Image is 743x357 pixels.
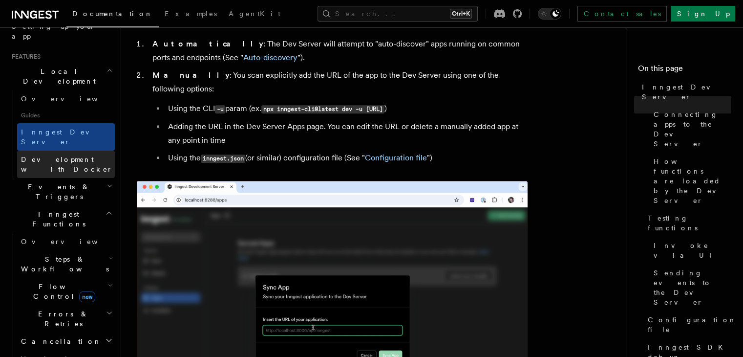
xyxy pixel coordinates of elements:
[72,10,153,18] span: Documentation
[201,155,245,163] code: inngest.json
[223,3,286,26] a: AgentKit
[17,309,106,329] span: Errors & Retries
[21,128,105,146] span: Inngest Dev Server
[17,250,115,278] button: Steps & Workflows
[17,305,115,333] button: Errors & Retries
[17,90,115,108] a: Overview
[17,233,115,250] a: Overview
[8,90,115,178] div: Local Development
[215,105,225,113] code: -u
[17,108,115,123] span: Guides
[654,110,731,149] span: Connecting apps to the Dev Server
[243,53,297,62] a: Auto-discovery
[149,37,528,65] li: : The Dev Server will attempt to "auto-discover" apps running on common ports and endpoints (See ...
[644,311,731,338] a: Configuration file
[648,315,737,335] span: Configuration file
[318,6,478,22] button: Search...Ctrl+K
[8,205,115,233] button: Inngest Functions
[21,95,122,103] span: Overview
[17,278,115,305] button: Flow Controlnew
[648,213,731,233] span: Testing functions
[8,53,41,61] span: Features
[17,123,115,151] a: Inngest Dev Server
[365,153,427,162] a: Configuration file
[149,68,528,165] li: : You scan explicitly add the URL of the app to the Dev Server using one of the following options:
[17,254,109,274] span: Steps & Workflows
[638,63,731,78] h4: On this page
[650,264,731,311] a: Sending events to the Dev Server
[644,209,731,237] a: Testing functions
[17,151,115,178] a: Development with Docker
[638,78,731,106] a: Inngest Dev Server
[79,291,95,302] span: new
[8,178,115,205] button: Events & Triggers
[165,151,528,165] li: Using the (or similar) configuration file (See " ")
[8,209,106,229] span: Inngest Functions
[8,182,106,201] span: Events & Triggers
[450,9,472,19] kbd: Ctrl+K
[654,156,731,205] span: How functions are loaded by the Dev Server
[654,268,731,307] span: Sending events to the Dev Server
[21,156,113,173] span: Development with Docker
[165,102,528,116] li: Using the CLI param (ex. )
[671,6,735,22] a: Sign Up
[17,333,115,350] button: Cancellation
[650,237,731,264] a: Invoke via UI
[165,10,217,18] span: Examples
[66,3,159,27] a: Documentation
[654,241,731,260] span: Invoke via UI
[165,120,528,147] li: Adding the URL in the Dev Server Apps page. You can edit the URL or delete a manually added app a...
[8,67,106,86] span: Local Development
[261,105,384,113] code: npx inngest-cli@latest dev -u [URL]
[152,70,230,80] strong: Manually
[8,63,115,90] button: Local Development
[8,18,115,45] a: Setting up your app
[21,238,122,245] span: Overview
[152,39,263,48] strong: Automatically
[17,282,107,301] span: Flow Control
[650,106,731,153] a: Connecting apps to the Dev Server
[577,6,667,22] a: Contact sales
[229,10,280,18] span: AgentKit
[17,336,102,346] span: Cancellation
[642,82,731,102] span: Inngest Dev Server
[650,153,731,209] a: How functions are loaded by the Dev Server
[159,3,223,26] a: Examples
[538,8,561,20] button: Toggle dark mode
